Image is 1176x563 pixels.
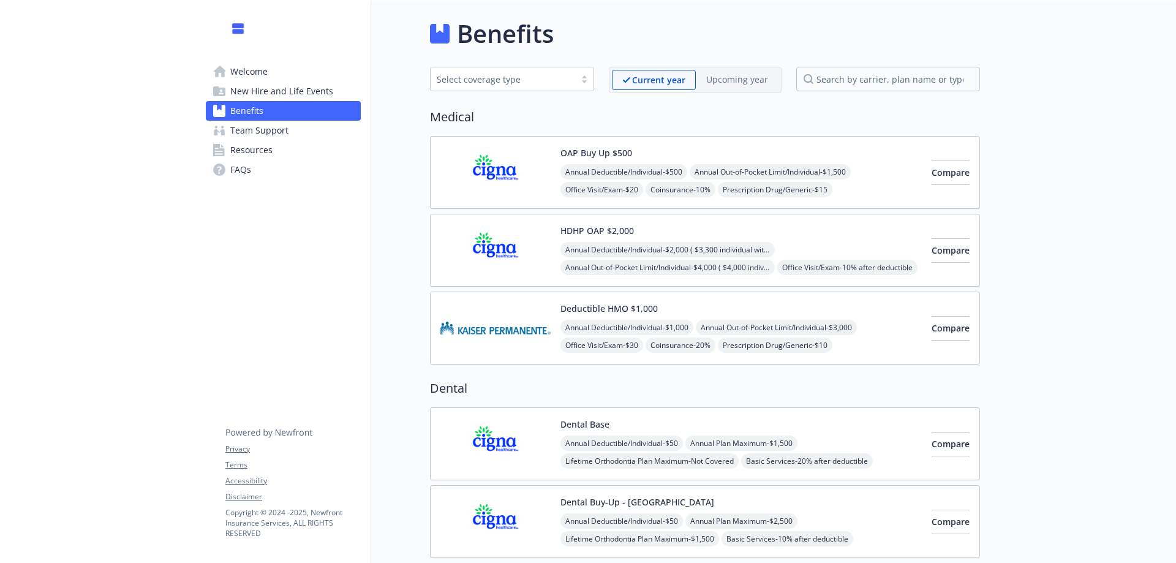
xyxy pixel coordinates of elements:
[560,496,714,508] button: Dental Buy-Up - [GEOGRAPHIC_DATA]
[430,108,980,126] h2: Medical
[440,418,551,470] img: CIGNA carrier logo
[777,260,918,275] span: Office Visit/Exam - 10% after deductible
[646,182,715,197] span: Coinsurance - 10%
[932,516,970,527] span: Compare
[690,164,851,179] span: Annual Out-of-Pocket Limit/Individual - $1,500
[230,101,263,121] span: Benefits
[225,491,360,502] a: Disclaimer
[225,507,360,538] p: Copyright © 2024 - 2025 , Newfront Insurance Services, ALL RIGHTS RESERVED
[696,70,778,90] span: Upcoming year
[560,260,775,275] span: Annual Out-of-Pocket Limit/Individual - $4,000 ( $4,000 individual within a family)
[560,182,643,197] span: Office Visit/Exam - $20
[706,73,768,86] p: Upcoming year
[560,531,719,546] span: Lifetime Orthodontia Plan Maximum - $1,500
[230,62,268,81] span: Welcome
[718,338,832,353] span: Prescription Drug/Generic - $10
[685,513,797,529] span: Annual Plan Maximum - $2,500
[437,73,569,86] div: Select coverage type
[560,418,609,431] button: Dental Base
[206,121,361,140] a: Team Support
[225,444,360,455] a: Privacy
[932,238,970,263] button: Compare
[932,510,970,534] button: Compare
[560,242,775,257] span: Annual Deductible/Individual - $2,000 ( $3,300 individual within a family)
[225,475,360,486] a: Accessibility
[560,224,634,237] button: HDHP OAP $2,000
[206,160,361,179] a: FAQs
[685,436,797,451] span: Annual Plan Maximum - $1,500
[225,459,360,470] a: Terms
[932,167,970,178] span: Compare
[230,81,333,101] span: New Hire and Life Events
[440,146,551,198] img: CIGNA carrier logo
[796,67,980,91] input: search by carrier, plan name or type
[718,182,832,197] span: Prescription Drug/Generic - $15
[932,161,970,185] button: Compare
[560,164,687,179] span: Annual Deductible/Individual - $500
[560,453,739,469] span: Lifetime Orthodontia Plan Maximum - Not Covered
[560,513,683,529] span: Annual Deductible/Individual - $50
[696,320,857,335] span: Annual Out-of-Pocket Limit/Individual - $3,000
[206,62,361,81] a: Welcome
[632,74,685,86] p: Current year
[741,453,873,469] span: Basic Services - 20% after deductible
[560,302,658,315] button: Deductible HMO $1,000
[230,160,251,179] span: FAQs
[440,302,551,354] img: Kaiser Permanente Insurance Company carrier logo
[560,338,643,353] span: Office Visit/Exam - $30
[722,531,853,546] span: Basic Services - 10% after deductible
[646,338,715,353] span: Coinsurance - 20%
[230,140,273,160] span: Resources
[440,224,551,276] img: CIGNA carrier logo
[560,146,632,159] button: OAP Buy Up $500
[206,81,361,101] a: New Hire and Life Events
[932,438,970,450] span: Compare
[560,320,693,335] span: Annual Deductible/Individual - $1,000
[932,316,970,341] button: Compare
[206,140,361,160] a: Resources
[932,432,970,456] button: Compare
[440,496,551,548] img: CIGNA carrier logo
[932,244,970,256] span: Compare
[457,15,554,52] h1: Benefits
[206,101,361,121] a: Benefits
[230,121,288,140] span: Team Support
[560,436,683,451] span: Annual Deductible/Individual - $50
[430,379,980,398] h2: Dental
[932,322,970,334] span: Compare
